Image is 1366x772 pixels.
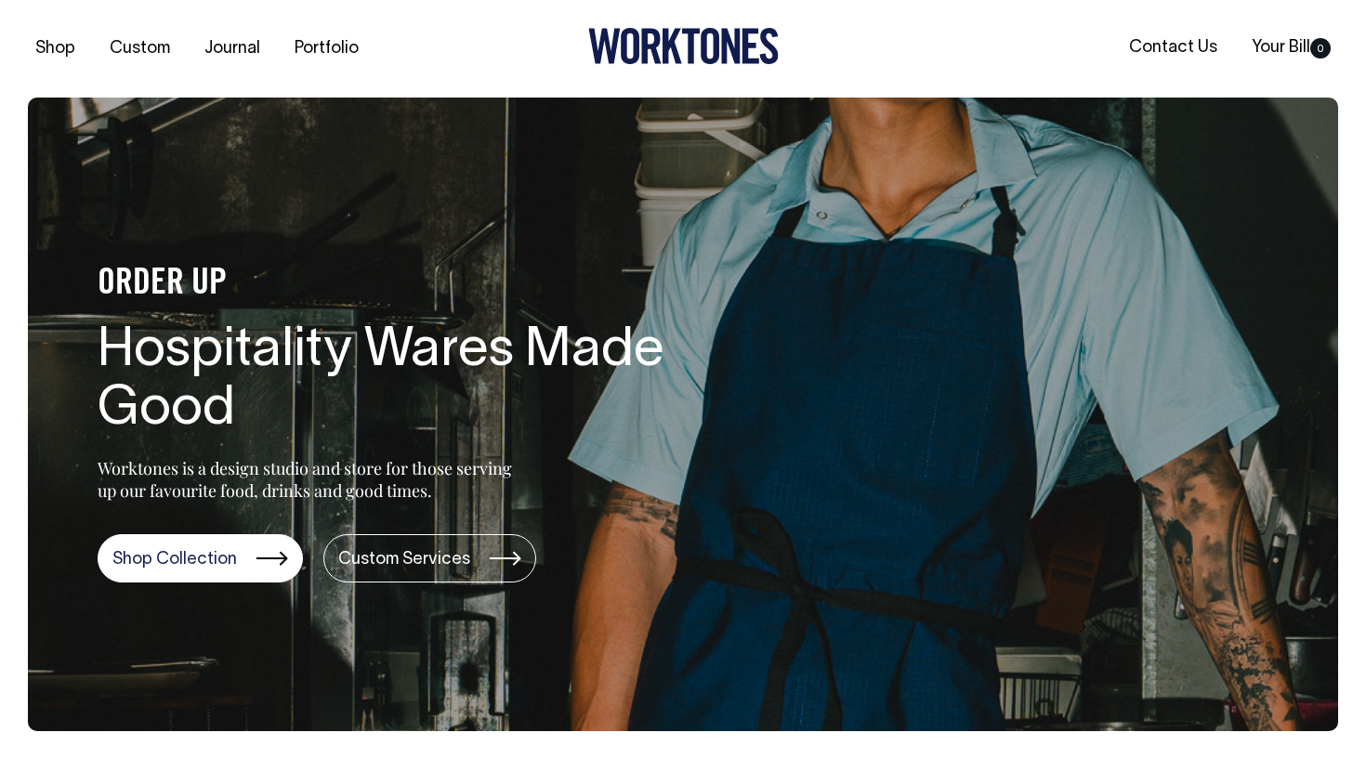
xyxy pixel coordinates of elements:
[98,534,303,582] a: Shop Collection
[197,33,268,64] a: Journal
[102,33,177,64] a: Custom
[1310,38,1331,59] span: 0
[1244,33,1338,63] a: Your Bill0
[287,33,366,64] a: Portfolio
[323,534,536,582] a: Custom Services
[98,265,692,304] h4: ORDER UP
[1122,33,1225,63] a: Contact Us
[98,457,520,502] p: Worktones is a design studio and store for those serving up our favourite food, drinks and good t...
[98,322,692,441] h1: Hospitality Wares Made Good
[28,33,83,64] a: Shop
